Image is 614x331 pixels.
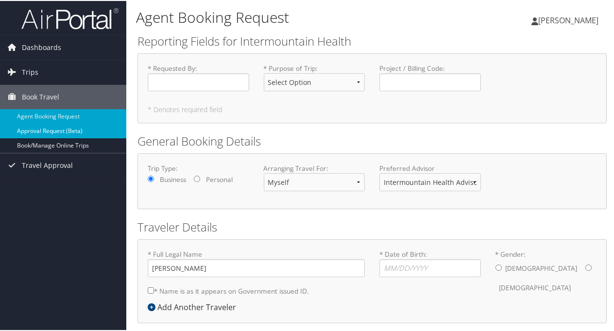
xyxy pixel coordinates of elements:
[264,63,365,98] label: * Purpose of Trip :
[148,105,597,112] h5: * Denotes required field
[160,174,186,183] label: Business
[21,6,119,29] img: airportal-logo.png
[148,286,154,293] input: * Name is as it appears on Government issued ID.
[379,72,481,90] input: Project / Billing Code:
[148,281,309,299] label: * Name is as it appears on Government issued ID.
[137,132,607,149] h2: General Booking Details
[148,300,241,312] div: Add Another Traveler
[585,264,592,270] input: * Gender:[DEMOGRAPHIC_DATA][DEMOGRAPHIC_DATA]
[148,163,249,172] label: Trip Type:
[148,63,249,90] label: * Requested By :
[148,248,365,276] label: * Full Legal Name
[495,264,502,270] input: * Gender:[DEMOGRAPHIC_DATA][DEMOGRAPHIC_DATA]
[264,163,365,172] label: Arranging Travel For:
[148,72,249,90] input: * Requested By:
[379,163,481,172] label: Preferred Advisor
[379,248,481,276] label: * Date of Birth:
[22,34,61,59] span: Dashboards
[137,218,607,234] h2: Traveler Details
[136,6,451,27] h1: Agent Booking Request
[538,14,598,25] span: [PERSON_NAME]
[499,278,571,296] label: [DEMOGRAPHIC_DATA]
[531,5,608,34] a: [PERSON_NAME]
[379,63,481,90] label: Project / Billing Code :
[22,152,73,177] span: Travel Approval
[148,258,365,276] input: * Full Legal Name
[22,84,59,108] span: Book Travel
[137,32,607,49] h2: Reporting Fields for Intermountain Health
[495,248,597,297] label: * Gender:
[506,258,578,277] label: [DEMOGRAPHIC_DATA]
[264,72,365,90] select: * Purpose of Trip:
[206,174,233,183] label: Personal
[379,258,481,276] input: * Date of Birth:
[22,59,38,83] span: Trips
